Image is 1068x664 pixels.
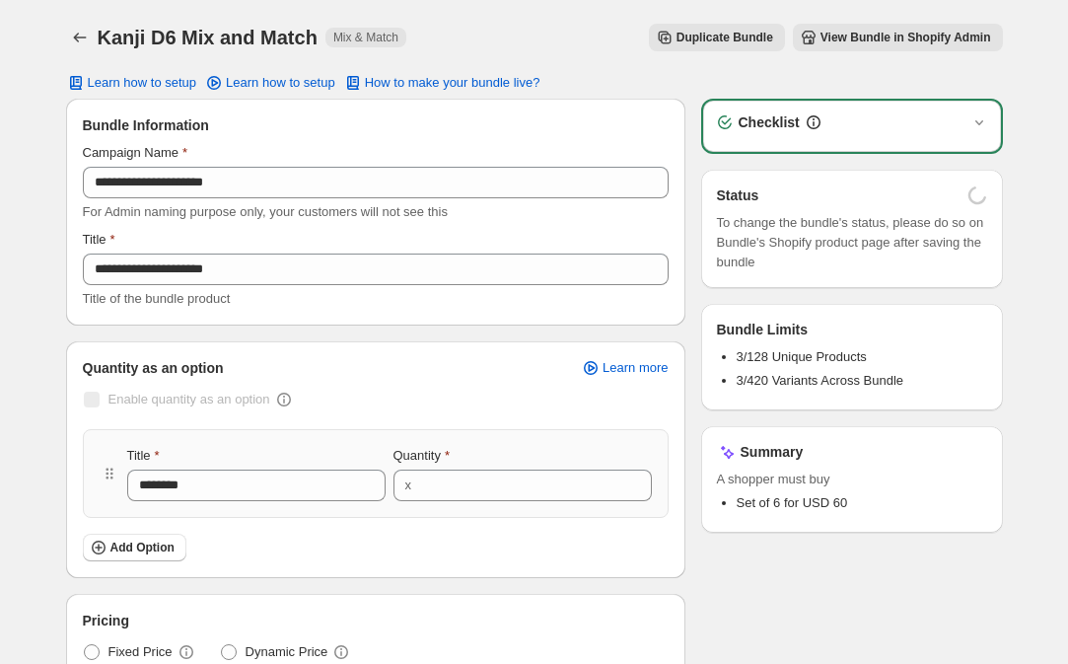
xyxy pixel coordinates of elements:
[108,392,270,406] span: Enable quantity as an option
[676,30,773,45] span: Duplicate Bundle
[717,320,809,339] h3: Bundle Limits
[820,30,991,45] span: View Bundle in Shopify Admin
[83,611,129,630] span: Pricing
[83,115,209,135] span: Bundle Information
[192,69,347,97] a: Learn how to setup
[83,358,224,378] span: Quantity as an option
[66,24,94,51] button: Back
[83,291,231,306] span: Title of the bundle product
[226,75,335,91] span: Learn how to setup
[739,112,800,132] h3: Checklist
[246,642,328,662] span: Dynamic Price
[110,540,175,555] span: Add Option
[108,642,173,662] span: Fixed Price
[741,442,804,462] h3: Summary
[737,493,987,513] li: Set of 6 for USD 60
[717,185,759,205] h3: Status
[333,30,398,45] span: Mix & Match
[83,143,188,163] label: Campaign Name
[393,446,450,466] label: Quantity
[54,69,209,97] button: Learn how to setup
[83,534,186,561] button: Add Option
[737,349,867,364] span: 3/128 Unique Products
[717,213,987,272] span: To change the bundle's status, please do so on Bundle's Shopify product page after saving the bundle
[603,360,668,376] span: Learn more
[365,75,540,91] span: How to make your bundle live?
[737,373,904,388] span: 3/420 Variants Across Bundle
[88,75,197,91] span: Learn how to setup
[649,24,785,51] button: Duplicate Bundle
[83,204,448,219] span: For Admin naming purpose only, your customers will not see this
[331,69,552,97] button: How to make your bundle live?
[83,230,115,250] label: Title
[569,354,679,382] a: Learn more
[717,470,987,489] span: A shopper must buy
[98,26,318,49] h1: Kanji D6 Mix and Match
[127,446,160,466] label: Title
[793,24,1003,51] button: View Bundle in Shopify Admin
[405,476,412,495] div: x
